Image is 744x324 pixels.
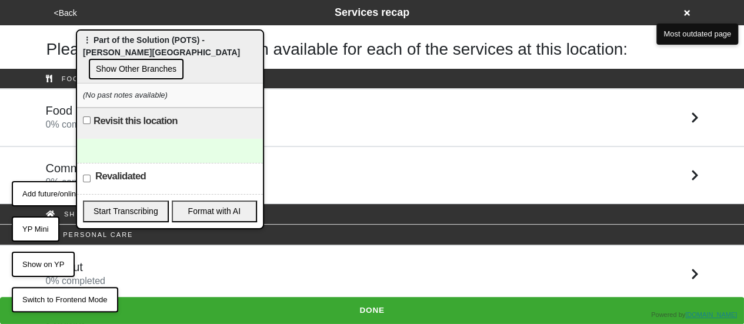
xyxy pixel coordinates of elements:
[83,91,168,99] i: (No past notes available)
[46,39,698,59] h1: Please fill in all the information available for each of the services at this location:
[685,311,737,318] a: [DOMAIN_NAME]
[83,201,169,222] button: Start Transcribing
[51,6,81,20] button: <Back
[95,169,146,183] label: Revalidated
[94,114,178,128] label: Revisit this location
[651,310,737,320] div: Powered by
[37,231,708,239] div: Personal Care
[46,260,105,274] h5: Haircut
[46,103,110,118] h5: Food Pantry
[172,201,258,222] button: Format with AI
[12,287,118,313] button: Switch to Frontend Mode
[656,24,738,45] button: Most outdated page
[12,181,104,207] button: Add future/online org
[46,161,176,175] h5: Community Dining Room
[89,59,184,79] button: Show Other Branches
[37,75,708,83] div: Food
[77,31,263,83] div: ⋮ Part of the Solution (POTS) - [PERSON_NAME][GEOGRAPHIC_DATA]
[46,177,105,187] span: 0 % completed
[46,276,105,286] span: 0 % completed
[37,210,708,218] div: Shelter
[12,216,59,242] button: YP Mini
[335,6,409,18] span: Services recap
[12,252,75,278] button: Show on YP
[46,119,105,129] span: 0 % completed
